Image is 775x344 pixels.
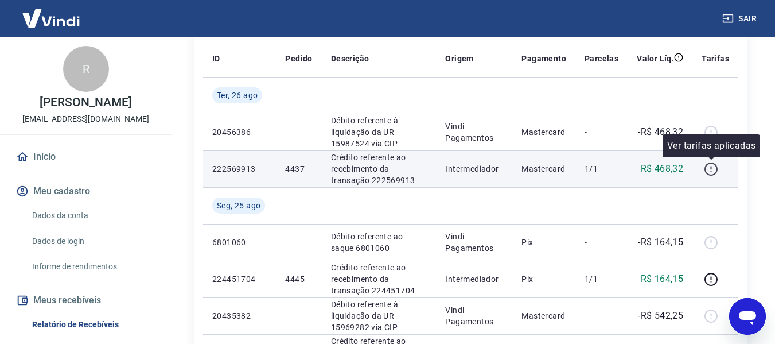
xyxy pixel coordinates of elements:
p: Débito referente ao saque 6801060 [331,231,427,254]
p: Vindi Pagamentos [445,304,503,327]
p: Mastercard [521,310,566,322]
div: R [63,46,109,92]
p: Crédito referente ao recebimento da transação 224451704 [331,262,427,296]
img: Vindi [14,1,88,36]
p: ID [212,53,220,64]
p: Mastercard [521,126,566,138]
p: Descrição [331,53,369,64]
span: Ter, 26 ago [217,90,258,101]
p: -R$ 468,32 [638,125,683,139]
a: Dados de login [28,230,158,253]
iframe: Botão para abrir a janela de mensagens [729,298,766,335]
p: R$ 468,32 [641,162,684,176]
a: Dados da conta [28,204,158,227]
a: Informe de rendimentos [28,255,158,279]
p: 20435382 [212,310,267,322]
p: Débito referente à liquidação da UR 15969282 via CIP [331,299,427,333]
p: 222569913 [212,163,267,175]
p: 1/1 [585,273,618,285]
p: Origem [445,53,473,64]
p: 1/1 [585,163,618,175]
p: Parcelas [585,53,618,64]
p: Pix [521,273,566,285]
p: Pagamento [521,53,566,64]
p: 6801060 [212,237,267,248]
p: Pix [521,237,566,248]
p: -R$ 164,15 [638,235,683,249]
p: 20456386 [212,126,267,138]
p: Intermediador [445,163,503,175]
button: Meus recebíveis [14,288,158,313]
p: Ver tarifas aplicadas [667,139,755,153]
button: Meu cadastro [14,179,158,204]
p: Débito referente à liquidação da UR 15987524 via CIP [331,115,427,149]
p: - [585,126,618,138]
p: Mastercard [521,163,566,175]
p: 4445 [285,273,312,285]
p: Pedido [285,53,312,64]
p: Intermediador [445,273,503,285]
p: Valor Líq. [637,53,674,64]
p: Vindi Pagamentos [445,121,503,144]
span: Seg, 25 ago [217,200,260,211]
p: 4437 [285,163,312,175]
p: [EMAIL_ADDRESS][DOMAIN_NAME] [22,113,149,125]
p: - [585,310,618,322]
p: -R$ 542,25 [638,309,683,323]
p: [PERSON_NAME] [40,96,131,109]
p: - [585,237,618,248]
p: R$ 164,15 [641,272,684,286]
a: Início [14,144,158,169]
button: Sair [720,8,761,29]
p: Crédito referente ao recebimento da transação 222569913 [331,152,427,186]
p: Vindi Pagamentos [445,231,503,254]
p: 224451704 [212,273,267,285]
a: Relatório de Recebíveis [28,313,158,337]
p: Tarifas [702,53,729,64]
